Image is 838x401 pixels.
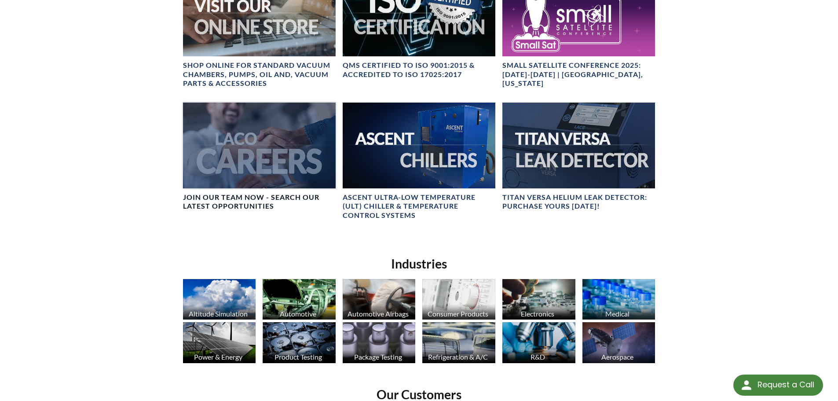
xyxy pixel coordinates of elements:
[183,279,256,322] a: Altitude Simulation
[261,309,335,318] div: Automotive
[502,279,575,322] a: Electronics
[582,322,655,365] a: Aerospace
[739,378,754,392] img: round button
[502,193,655,211] h4: TITAN VERSA Helium Leak Detector: Purchase Yours [DATE]!
[501,309,575,318] div: Electronics
[502,61,655,88] h4: Small Satellite Conference 2025: [DATE]-[DATE] | [GEOGRAPHIC_DATA], [US_STATE]
[582,279,655,320] img: industry_Medical_670x376.jpg
[341,353,415,361] div: Package Testing
[343,322,416,363] img: industry_Package_670x376.jpg
[183,61,336,88] h4: SHOP ONLINE FOR STANDARD VACUUM CHAMBERS, PUMPS, OIL AND, VACUUM PARTS & ACCESSORIES
[422,279,495,322] a: Consumer Products
[422,322,495,365] a: Refrigeration & A/C
[263,322,336,365] a: Product Testing
[183,103,336,211] a: Join our team now - SEARCH OUR LATEST OPPORTUNITIES
[343,279,416,320] img: industry_Auto-Airbag_670x376.jpg
[343,103,495,221] a: Ascent Chiller ImageAscent Ultra-Low Temperature (ULT) Chiller & Temperature Control Systems
[261,353,335,361] div: Product Testing
[182,353,255,361] div: Power & Energy
[502,279,575,320] img: industry_Electronics_670x376.jpg
[757,375,814,395] div: Request a Call
[502,322,575,365] a: R&D
[502,103,655,211] a: TITAN VERSA bannerTITAN VERSA Helium Leak Detector: Purchase Yours [DATE]!
[582,279,655,322] a: Medical
[183,322,256,363] img: industry_Power-2_670x376.jpg
[421,353,494,361] div: Refrigeration & A/C
[422,279,495,320] img: industry_Consumer_670x376.jpg
[343,61,495,79] h4: QMS CERTIFIED to ISO 9001:2015 & Accredited to ISO 17025:2017
[183,322,256,365] a: Power & Energy
[343,279,416,322] a: Automotive Airbags
[582,322,655,363] img: Artboard_1.jpg
[422,322,495,363] img: industry_HVAC_670x376.jpg
[501,353,575,361] div: R&D
[263,279,336,320] img: industry_Automotive_670x376.jpg
[182,309,255,318] div: Altitude Simulation
[183,193,336,211] h4: Join our team now - SEARCH OUR LATEST OPPORTUNITIES
[421,309,494,318] div: Consumer Products
[263,279,336,322] a: Automotive
[733,375,823,396] div: Request a Call
[343,193,495,220] h4: Ascent Ultra-Low Temperature (ULT) Chiller & Temperature Control Systems
[183,279,256,320] img: industry_AltitudeSim_670x376.jpg
[263,322,336,363] img: industry_ProductTesting_670x376.jpg
[341,309,415,318] div: Automotive Airbags
[581,353,655,361] div: Aerospace
[179,256,659,272] h2: Industries
[502,322,575,363] img: industry_R_D_670x376.jpg
[581,309,655,318] div: Medical
[343,322,416,365] a: Package Testing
